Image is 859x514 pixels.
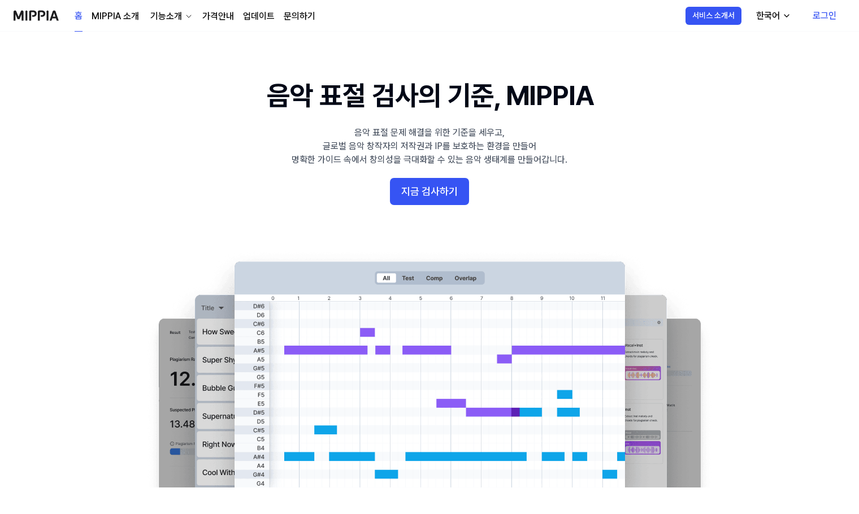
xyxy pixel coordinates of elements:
img: main Image [136,250,723,487]
div: 음악 표절 문제 해결을 위한 기준을 세우고, 글로벌 음악 창작자의 저작권과 IP를 보호하는 환경을 만들어 명확한 가이드 속에서 창의성을 극대화할 수 있는 음악 생태계를 만들어... [292,126,567,167]
a: MIPPIA 소개 [92,10,139,23]
a: 업데이트 [243,10,275,23]
div: 기능소개 [148,10,184,23]
a: 문의하기 [284,10,315,23]
h1: 음악 표절 검사의 기준, MIPPIA [267,77,593,115]
div: 한국어 [754,9,782,23]
a: 가격안내 [202,10,234,23]
button: 한국어 [747,5,798,27]
button: 지금 검사하기 [390,178,469,205]
button: 기능소개 [148,10,193,23]
button: 서비스 소개서 [686,7,741,25]
a: 홈 [75,1,83,32]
